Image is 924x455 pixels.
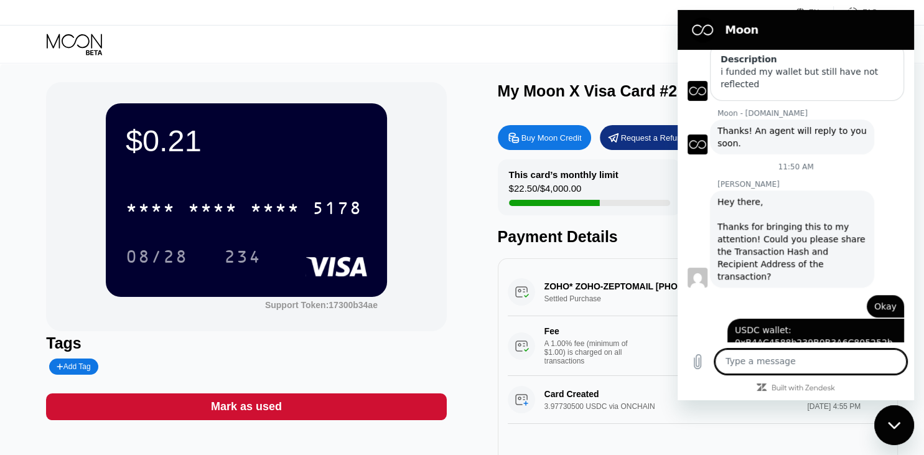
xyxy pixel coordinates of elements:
div: This card’s monthly limit [509,169,618,180]
div: Buy Moon Credit [498,125,591,150]
div: Request a Refund [600,125,693,150]
div: EN [796,6,834,19]
div: Tags [46,334,446,352]
div: A 1.00% fee (minimum of $1.00) is charged on all transactions [544,339,638,365]
div: My Moon X Visa Card #2 [498,82,678,100]
div: Add Tag [57,362,90,371]
div: FAQ [834,6,877,19]
div: Mark as used [211,400,282,414]
div: Fee [544,326,632,336]
div: FeeA 1.00% fee (minimum of $1.00) is charged on all transactions$1.00[DATE] 9:14 AM [508,316,888,376]
div: FAQ [862,8,877,17]
div: Request a Refund [621,133,686,143]
iframe: Messaging window [678,10,914,400]
div: $0.21 [126,123,367,158]
div: $22.50 / $4,000.00 [509,183,582,200]
div: Mark as used [46,393,446,420]
div: 08/28 [116,241,197,272]
div: Payment Details [498,228,898,246]
div: Add Tag [49,359,98,375]
div: 234 [215,241,271,272]
div: Buy Moon Credit [521,133,582,143]
div: 5178 [312,200,362,220]
div: Support Token:17300b34ae [265,300,378,310]
div: Support Token: 17300b34ae [265,300,378,310]
div: 234 [224,248,261,268]
div: 08/28 [126,248,188,268]
div: EN [809,8,819,17]
iframe: Button to launch messaging window, conversation in progress [874,405,914,445]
